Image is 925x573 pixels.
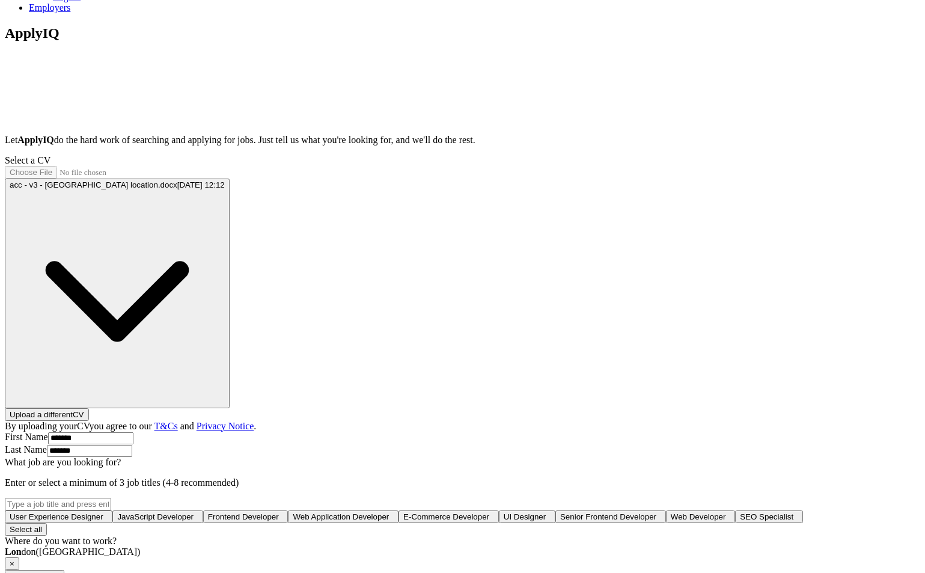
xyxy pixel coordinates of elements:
[5,477,920,488] p: Enter or select a minimum of 3 job titles (4-8 recommended)
[10,180,177,189] span: acc - v3 - [GEOGRAPHIC_DATA] location.docx
[117,512,194,521] span: JavaScript Developer
[5,457,121,467] label: What job are you looking for?
[5,498,111,510] input: Type a job title and press enter
[5,155,50,165] label: Select a CV
[203,510,288,523] button: Frontend Developer
[288,510,398,523] button: Web Application Developer
[5,421,920,432] div: By uploading your CV you agree to our and .
[5,557,19,570] button: ×
[197,421,254,431] a: Privacy Notice
[154,421,178,431] a: T&Cs
[208,512,279,521] span: Frontend Developer
[671,512,726,521] span: Web Developer
[398,510,499,523] button: E-Commerce Developer
[403,512,489,521] span: E-Commerce Developer
[666,510,735,523] button: Web Developer
[5,547,22,557] strong: Lon
[560,512,656,521] span: Senior Frontend Developer
[36,547,141,557] span: ([GEOGRAPHIC_DATA])
[740,512,793,521] span: SEO Specialist
[5,523,47,536] button: Select all
[29,2,70,13] a: Employers
[5,547,920,557] div: don
[10,512,103,521] span: User Experience Designer
[10,559,14,568] span: ×
[5,536,117,546] label: Where do you want to work?
[555,510,666,523] button: Senior Frontend Developer
[504,512,546,521] span: UI Designer
[112,510,203,523] button: JavaScript Developer
[5,25,920,41] h1: ApplyIQ
[5,432,48,442] label: First Name
[499,510,555,523] button: UI Designer
[5,408,89,421] button: Upload a differentCV
[735,510,803,523] button: SEO Specialist
[17,135,53,145] strong: ApplyIQ
[5,135,920,146] p: Let do the hard work of searching and applying for jobs. Just tell us what you're looking for, an...
[177,180,225,189] span: [DATE] 12:12
[293,512,389,521] span: Web Application Developer
[5,179,230,408] button: acc - v3 - [GEOGRAPHIC_DATA] location.docx[DATE] 12:12
[5,510,112,523] button: User Experience Designer
[5,444,47,455] label: Last Name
